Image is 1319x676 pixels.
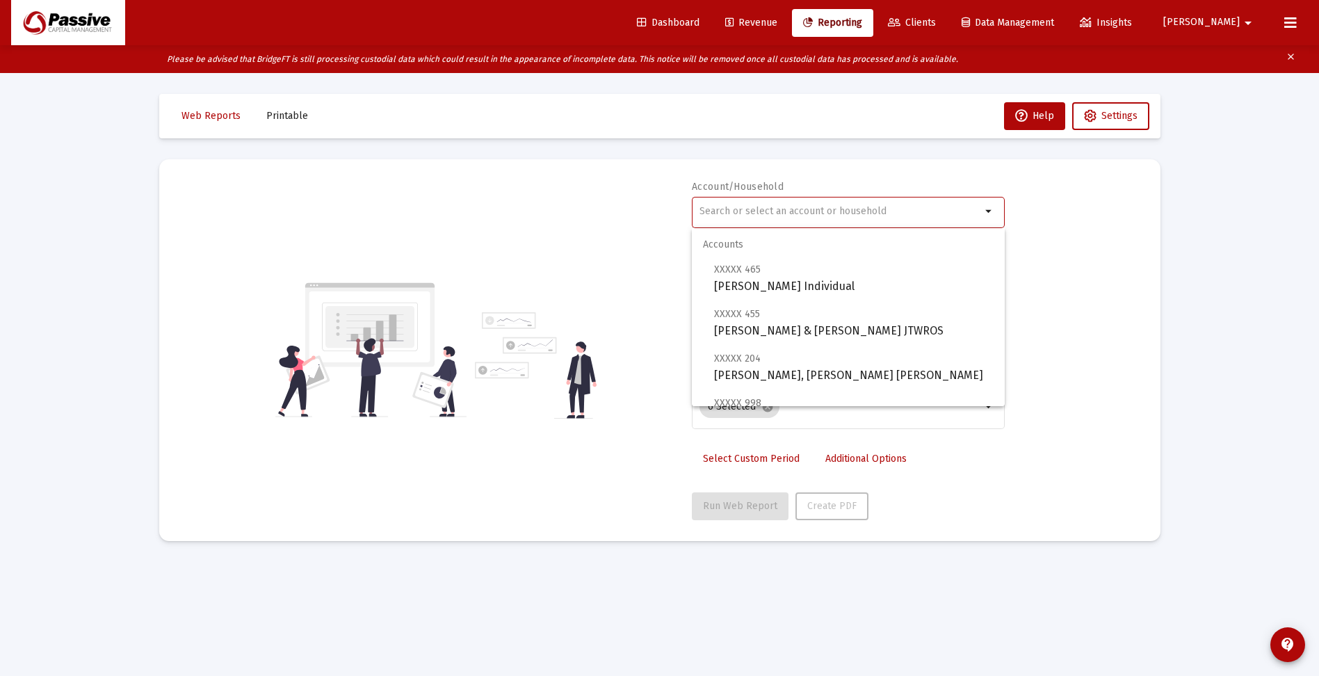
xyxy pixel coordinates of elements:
[714,308,760,320] span: XXXXX 455
[699,206,981,217] input: Search or select an account or household
[714,350,994,384] span: [PERSON_NAME], [PERSON_NAME] [PERSON_NAME]
[714,264,761,275] span: XXXXX 465
[170,102,252,130] button: Web Reports
[714,397,761,409] span: XXXXX 998
[725,17,777,29] span: Revenue
[266,110,308,122] span: Printable
[703,500,777,512] span: Run Web Report
[1286,49,1296,70] mat-icon: clear
[1080,17,1132,29] span: Insights
[1279,636,1296,653] mat-icon: contact_support
[699,393,981,421] mat-chip-list: Selection
[692,228,1005,261] span: Accounts
[1163,17,1240,29] span: [PERSON_NAME]
[981,399,998,415] mat-icon: arrow_drop_down
[255,102,319,130] button: Printable
[275,281,467,419] img: reporting
[807,500,857,512] span: Create PDF
[761,401,774,413] mat-icon: cancel
[825,453,907,465] span: Additional Options
[714,305,994,339] span: [PERSON_NAME] & [PERSON_NAME] JTWROS
[475,312,597,419] img: reporting-alt
[1069,9,1143,37] a: Insights
[1147,8,1273,36] button: [PERSON_NAME]
[714,261,994,295] span: [PERSON_NAME] Individual
[803,17,862,29] span: Reporting
[181,110,241,122] span: Web Reports
[877,9,947,37] a: Clients
[714,9,788,37] a: Revenue
[1004,102,1065,130] button: Help
[962,17,1054,29] span: Data Management
[703,453,800,465] span: Select Custom Period
[692,492,788,520] button: Run Web Report
[950,9,1065,37] a: Data Management
[637,17,699,29] span: Dashboard
[167,54,958,64] i: Please be advised that BridgeFT is still processing custodial data which could result in the appe...
[626,9,711,37] a: Dashboard
[22,9,115,37] img: Dashboard
[1240,9,1256,37] mat-icon: arrow_drop_down
[792,9,873,37] a: Reporting
[714,394,994,428] span: [PERSON_NAME] IRA
[699,396,779,418] mat-chip: 6 Selected
[888,17,936,29] span: Clients
[1015,110,1054,122] span: Help
[981,203,998,220] mat-icon: arrow_drop_down
[692,181,784,193] label: Account/Household
[714,353,761,364] span: XXXXX 204
[1072,102,1149,130] button: Settings
[1101,110,1138,122] span: Settings
[795,492,868,520] button: Create PDF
